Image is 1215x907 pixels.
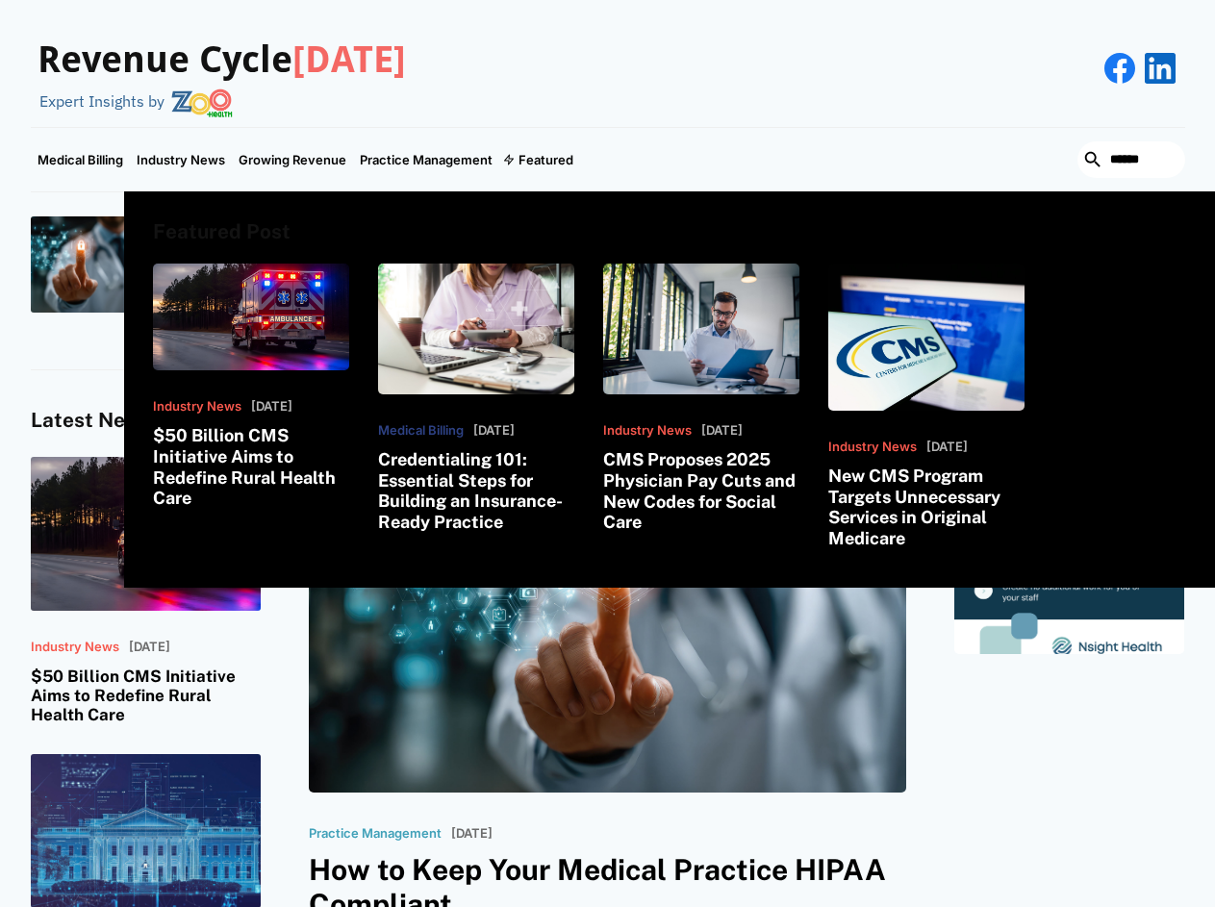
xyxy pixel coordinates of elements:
[701,423,743,439] p: [DATE]
[31,667,261,725] h3: $50 Billion CMS Initiative Aims to Redefine Rural Health Care
[309,826,442,842] p: Practice Management
[31,216,298,313] a: Practice ManagementHow to Keep Your Medical Practice HIPAA Compliant
[232,128,353,191] a: Growing Revenue
[38,38,406,83] h3: Revenue Cycle
[828,440,917,455] p: Industry News
[353,128,499,191] a: Practice Management
[603,449,799,532] h3: CMS Proposes 2025 Physician Pay Cuts and New Codes for Social Care
[378,264,574,533] a: Medical Billing[DATE]Credentialing 101: Essential Steps for Building an Insurance-Ready Practice
[499,128,580,191] div: Featured
[130,128,232,191] a: Industry News
[31,19,406,117] a: Revenue Cycle[DATE]Expert Insights by
[603,264,799,533] a: Industry News[DATE]CMS Proposes 2025 Physician Pay Cuts and New Codes for Social Care
[153,264,349,509] a: Industry News[DATE]$50 Billion CMS Initiative Aims to Redefine Rural Health Care
[153,425,349,508] h3: $50 Billion CMS Initiative Aims to Redefine Rural Health Care
[129,640,170,655] p: [DATE]
[31,128,130,191] a: Medical Billing
[828,466,1025,548] h3: New CMS Program Targets Unnecessary Services in Original Medicare
[31,457,261,725] a: Industry News[DATE]$50 Billion CMS Initiative Aims to Redefine Rural Health Care
[603,423,692,439] p: Industry News
[378,423,464,439] p: Medical Billing
[451,826,493,842] p: [DATE]
[31,640,119,655] p: Industry News
[31,409,261,433] h4: Latest News
[926,440,968,455] p: [DATE]
[828,264,1025,549] a: Industry News[DATE]New CMS Program Targets Unnecessary Services in Original Medicare
[378,449,574,532] h3: Credentialing 101: Essential Steps for Building an Insurance-Ready Practice
[153,399,241,415] p: Industry News
[292,38,406,81] span: [DATE]
[519,152,573,167] div: Featured
[251,399,292,415] p: [DATE]
[39,92,165,111] div: Expert Insights by
[473,423,515,439] p: [DATE]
